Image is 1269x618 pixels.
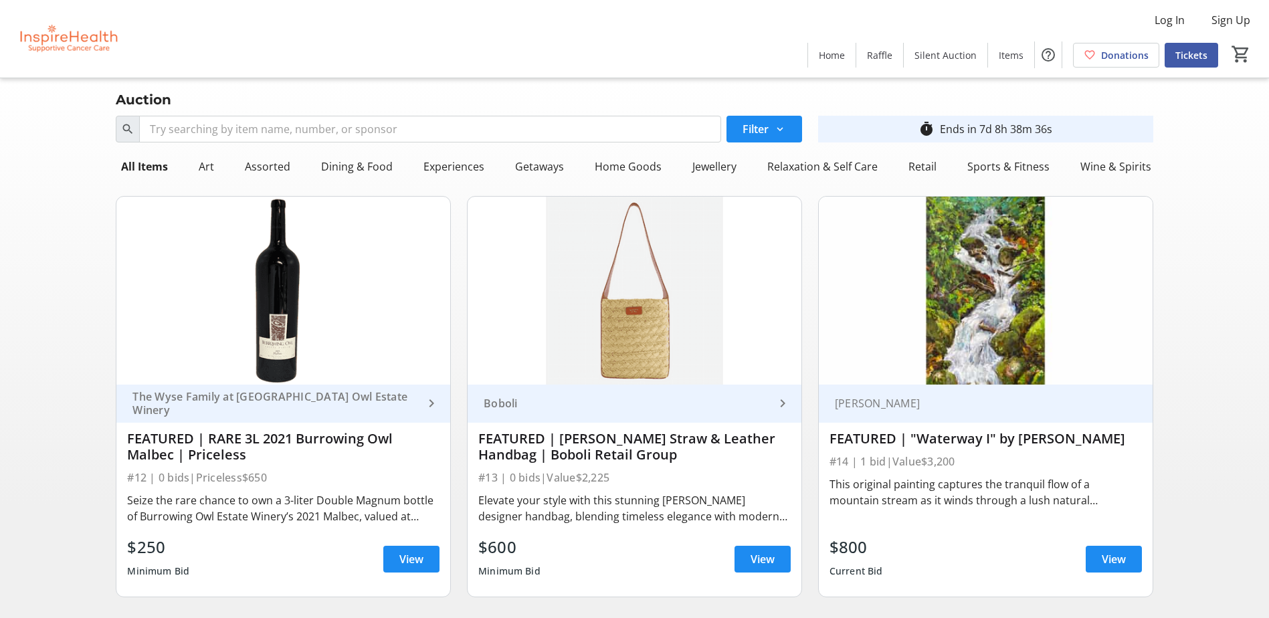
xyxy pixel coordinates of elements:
span: View [751,551,775,567]
span: View [399,551,423,567]
a: Items [988,43,1034,68]
div: Art [193,153,219,180]
span: Items [999,48,1023,62]
div: Sports & Fitness [962,153,1055,180]
a: Donations [1073,43,1159,68]
div: Jewellery [687,153,742,180]
div: All Items [116,153,173,180]
div: Ends in 7d 8h 38m 36s [940,121,1052,137]
div: #13 | 0 bids | Value $2,225 [478,468,791,487]
div: FEATURED | [PERSON_NAME] Straw & Leather Handbag | Boboli Retail Group [478,431,791,463]
a: Raffle [856,43,903,68]
div: Elevate your style with this stunning [PERSON_NAME] designer handbag, blending timeless elegance ... [478,492,791,524]
button: Help [1035,41,1062,68]
div: Retail [903,153,942,180]
div: Minimum Bid [127,559,189,583]
mat-icon: keyboard_arrow_right [423,395,440,411]
img: FEATURED | RARE 3L 2021 Burrowing Owl Malbec | Priceless [116,197,450,385]
div: Relaxation & Self Care [762,153,883,180]
mat-icon: keyboard_arrow_right [775,395,791,411]
span: View [1102,551,1126,567]
div: #14 | 1 bid | Value $3,200 [829,452,1142,471]
span: Raffle [867,48,892,62]
div: This original painting captures the tranquil flow of a mountain stream as it winds through a lush... [829,476,1142,508]
div: FEATURED | RARE 3L 2021 Burrowing Owl Malbec | Priceless [127,431,440,463]
div: Seize the rare chance to own a 3-liter Double Magnum bottle of Burrowing Owl Estate Winery’s 2021... [127,492,440,524]
span: Silent Auction [914,48,977,62]
a: Boboli [468,385,801,423]
div: Home Goods [589,153,667,180]
img: InspireHealth Supportive Cancer Care's Logo [8,5,127,72]
div: $250 [127,535,189,559]
a: Silent Auction [904,43,987,68]
div: Experiences [418,153,490,180]
div: $800 [829,535,883,559]
span: Filter [743,121,769,137]
button: Cart [1229,42,1253,66]
span: Donations [1101,48,1149,62]
div: Assorted [239,153,296,180]
button: Sign Up [1201,9,1261,31]
div: Auction [108,89,179,110]
div: Dining & Food [316,153,398,180]
div: Wine & Spirits [1075,153,1157,180]
span: Home [819,48,845,62]
div: [PERSON_NAME] [829,397,1126,410]
div: Getaways [510,153,569,180]
span: Log In [1155,12,1185,28]
span: Tickets [1175,48,1207,62]
div: $600 [478,535,541,559]
a: Home [808,43,856,68]
img: FEATURED | "Waterway I" by Warren Goodman [819,197,1153,385]
button: Filter [726,116,802,142]
img: FEATURED | Giambattista Valli Straw & Leather Handbag | Boboli Retail Group [468,197,801,385]
div: Minimum Bid [478,559,541,583]
a: View [735,546,791,573]
a: The Wyse Family at [GEOGRAPHIC_DATA] Owl Estate Winery [116,385,450,423]
button: Log In [1144,9,1195,31]
a: View [1086,546,1142,573]
div: Boboli [478,397,775,410]
div: Current Bid [829,559,883,583]
div: FEATURED | "Waterway I" by [PERSON_NAME] [829,431,1142,447]
mat-icon: timer_outline [918,121,935,137]
div: #12 | 0 bids | Priceless $650 [127,468,440,487]
input: Try searching by item name, number, or sponsor [139,116,720,142]
div: The Wyse Family at [GEOGRAPHIC_DATA] Owl Estate Winery [127,390,423,417]
a: View [383,546,440,573]
a: Tickets [1165,43,1218,68]
span: Sign Up [1211,12,1250,28]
